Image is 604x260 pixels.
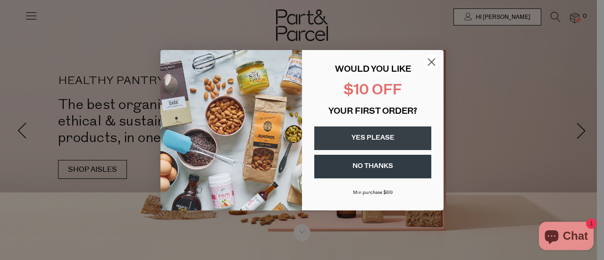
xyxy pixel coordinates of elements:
button: YES PLEASE [314,126,431,150]
span: YOUR FIRST ORDER? [328,108,417,116]
button: Close dialog [423,54,440,70]
button: NO THANKS [314,155,431,178]
img: 43fba0fb-7538-40bc-babb-ffb1a4d097bc.jpeg [160,50,302,210]
span: $10 OFF [344,84,402,98]
span: Min purchase $99 [353,190,393,195]
span: WOULD YOU LIKE [335,66,411,74]
inbox-online-store-chat: Shopify online store chat [536,222,596,252]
